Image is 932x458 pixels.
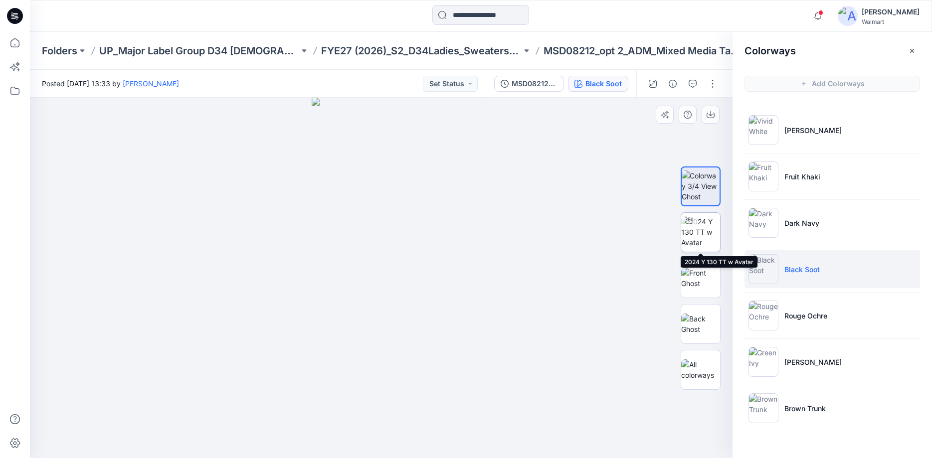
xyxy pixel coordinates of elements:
[681,216,720,248] img: 2024 Y 130 TT w Avatar
[748,254,778,284] img: Black Soot
[665,76,681,92] button: Details
[862,6,920,18] div: [PERSON_NAME]
[748,393,778,423] img: Brown Trunk
[42,44,77,58] a: Folders
[99,44,299,58] a: UP_Major Label Group D34 [DEMOGRAPHIC_DATA] Sweaters
[784,171,820,182] p: Fruit Khaki
[321,44,521,58] a: FYE27 (2026)_S2_D34Ladies_Sweaters_MLG
[494,76,564,92] button: MSD08212_REV5_ADM_Mixed Tank copy
[681,313,720,334] img: Back Ghost
[784,125,842,136] p: [PERSON_NAME]
[544,44,744,58] p: MSD08212_opt 2_ADM_Mixed Media Tank Dress
[784,357,842,367] p: [PERSON_NAME]
[748,208,778,238] img: Dark Navy
[748,347,778,377] img: Green Ivy
[862,18,920,25] div: Walmart
[42,78,179,89] span: Posted [DATE] 13:33 by
[585,78,622,89] div: Black Soot
[784,218,819,228] p: Dark Navy
[838,6,858,26] img: avatar
[312,98,451,458] img: eyJhbGciOiJIUzI1NiIsImtpZCI6IjAiLCJzbHQiOiJzZXMiLCJ0eXAiOiJKV1QifQ.eyJkYXRhIjp7InR5cGUiOiJzdG9yYW...
[123,79,179,88] a: [PERSON_NAME]
[568,76,628,92] button: Black Soot
[681,359,720,380] img: All colorways
[784,403,826,414] p: Brown Trunk
[784,264,820,275] p: Black Soot
[512,78,558,89] div: MSD08212_REV5_ADM_Mixed Tank copy
[748,115,778,145] img: Vivid White
[681,268,720,289] img: Front Ghost
[748,301,778,330] img: Rouge Ochre
[748,161,778,191] img: Fruit Khaki
[745,45,796,57] h2: Colorways
[784,310,827,321] p: Rouge Ochre
[682,170,720,202] img: Colorway 3/4 View Ghost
